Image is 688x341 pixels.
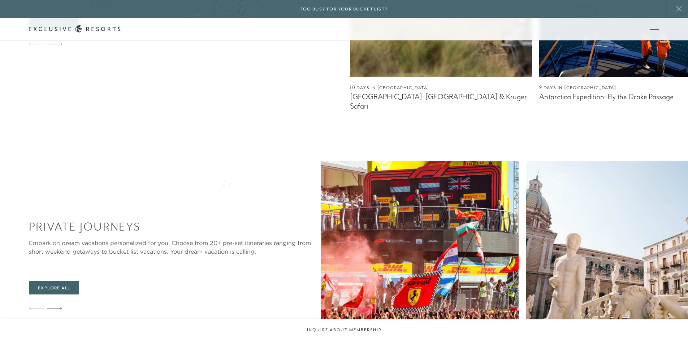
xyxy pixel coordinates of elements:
button: Open navigation [650,27,659,32]
iframe: Qualified Messenger [655,308,688,341]
a: Explore All [29,281,79,295]
figcaption: [GEOGRAPHIC_DATA]: [GEOGRAPHIC_DATA] & Kruger Safari [350,92,532,110]
figcaption: 10 Days in [GEOGRAPHIC_DATA] [350,84,532,91]
div: Embark on dream vacations personalized for you. Choose from 20+ pre-set itineraries ranging from ... [29,239,313,256]
h6: Too busy for your bucket list? [300,6,388,13]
